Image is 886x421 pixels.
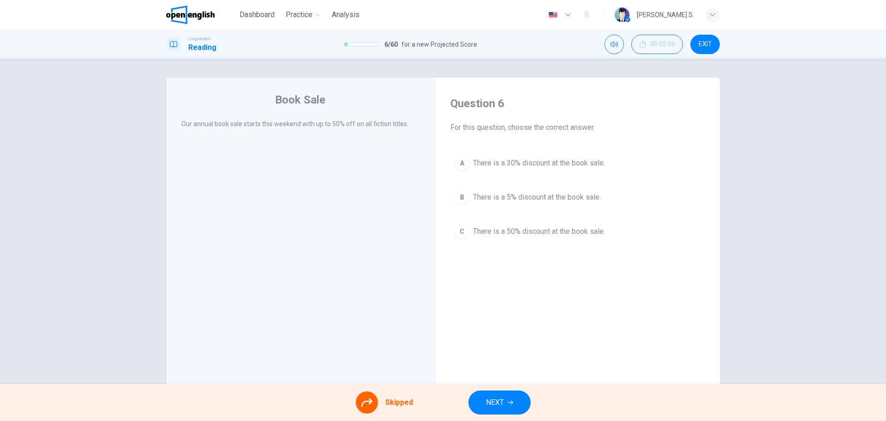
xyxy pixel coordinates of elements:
button: EXIT [690,35,720,54]
span: 6 / 60 [384,39,398,50]
img: en [547,12,559,18]
span: Analysis [332,9,359,20]
span: for a new Projected Score [401,39,477,50]
button: Dashboard [236,6,278,23]
h4: Question 6 [450,96,705,111]
span: Practice [286,9,312,20]
img: Profile picture [615,7,629,22]
button: Practice [282,6,324,23]
button: Analysis [328,6,363,23]
span: Our annual book sale starts this weekend with up to 50% off on all fiction titles. [181,120,408,128]
span: 00:02:56 [650,41,675,48]
a: OpenEnglish logo [166,6,236,24]
span: Linguaskill [188,36,211,42]
button: NEXT [468,390,531,415]
div: Hide [631,35,683,54]
div: [PERSON_NAME] S. [637,9,694,20]
button: 00:02:56 [631,35,683,54]
span: For this question, choose the correct answer. [450,122,705,133]
span: EXIT [699,41,712,48]
span: Dashboard [239,9,275,20]
span: NEXT [486,396,504,409]
div: Mute [605,35,624,54]
span: Skipped [385,397,413,408]
img: OpenEnglish logo [166,6,215,24]
h4: Book Sale [275,92,325,107]
h1: Reading [188,42,216,53]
